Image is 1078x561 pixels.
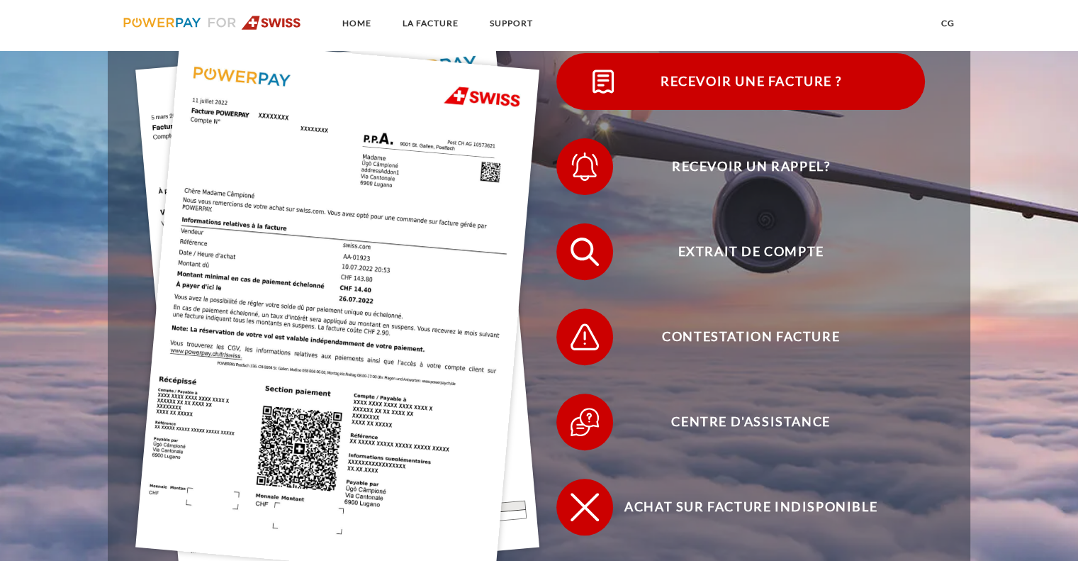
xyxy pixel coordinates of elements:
button: Centre d'assistance [556,394,925,450]
a: Home [330,11,383,36]
img: qb_close.svg [567,489,602,525]
img: qb_search.svg [567,234,602,270]
span: Extrait de compte [577,223,924,280]
span: Recevoir un rappel? [577,138,924,195]
img: qb_warning.svg [567,319,602,355]
span: Achat sur facture indisponible [577,479,924,535]
button: Contestation Facture [556,309,925,365]
img: qb_help.svg [567,404,602,440]
img: qb_bell.svg [567,149,602,184]
button: Achat sur facture indisponible [556,479,925,535]
a: SUPPORT [478,11,545,36]
span: Centre d'assistance [577,394,924,450]
button: Recevoir un rappel? [556,138,925,195]
button: Extrait de compte [556,223,925,280]
a: CG [929,11,967,36]
button: Recevoir une facture ? [556,53,925,110]
img: logo-swiss.svg [123,16,301,30]
span: Contestation Facture [577,309,924,365]
a: LA FACTURE [391,11,471,36]
span: Recevoir une facture ? [577,53,924,110]
img: qb_bill.svg [585,64,621,99]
